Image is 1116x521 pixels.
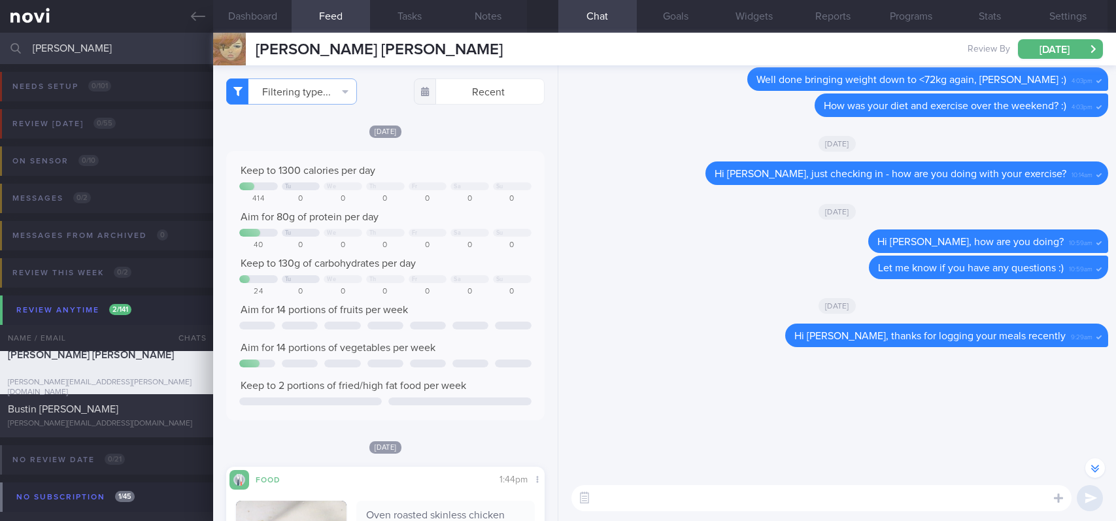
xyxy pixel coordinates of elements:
span: 10:59am [1069,235,1092,248]
span: 4:03pm [1072,73,1092,86]
span: Keep to 2 portions of fried/high fat food per week [241,380,466,391]
span: [DATE] [369,126,402,138]
div: 0 [409,194,447,204]
span: Hi [PERSON_NAME], thanks for logging your meals recently [794,331,1066,341]
span: [DATE] [819,204,856,220]
div: [PERSON_NAME][EMAIL_ADDRESS][PERSON_NAME][DOMAIN_NAME] [8,378,205,397]
span: 0 / 10 [78,155,99,166]
span: 0 / 101 [88,80,111,92]
span: Bustin [PERSON_NAME] [8,404,118,414]
div: 0 [450,287,489,297]
span: Keep to 1300 calories per day [241,165,375,176]
div: 0 [493,241,532,250]
div: Sa [454,229,461,237]
span: 0 / 21 [105,454,125,465]
span: Aim for 80g of protein per day [241,212,379,222]
button: Filtering type... [226,78,357,105]
span: [PERSON_NAME] [PERSON_NAME] [8,350,174,360]
span: 10:14am [1072,167,1092,180]
div: Review [DATE] [9,115,119,133]
div: Food [249,473,301,484]
span: [DATE] [819,298,856,314]
div: Fr [412,276,418,283]
span: 0 / 2 [114,267,131,278]
span: [PERSON_NAME] [PERSON_NAME] [256,42,503,58]
span: 2 / 141 [109,304,131,315]
div: 0 [409,241,447,250]
span: Well done bringing weight down to <72kg again, [PERSON_NAME] :) [756,75,1066,85]
div: Su [496,183,503,190]
span: 1:44pm [499,475,528,484]
div: Messages from Archived [9,227,171,244]
span: 0 [157,229,168,241]
span: Aim for 14 portions of fruits per week [241,305,408,315]
div: 0 [493,287,532,297]
span: 0 / 2 [73,192,91,203]
div: Sa [454,183,461,190]
span: Let me know if you have any questions :) [878,263,1064,273]
div: 414 [239,194,278,204]
span: Hi [PERSON_NAME], how are you doing? [877,237,1064,247]
div: Chats [161,325,213,351]
div: We [327,276,336,283]
div: 0 [450,194,489,204]
div: Fr [412,183,418,190]
span: 4:03pm [1072,99,1092,112]
span: 1 / 45 [115,491,135,502]
div: Th [369,229,377,237]
div: 0 [366,287,405,297]
div: No review date [9,451,128,469]
div: Th [369,276,377,283]
div: 0 [282,194,320,204]
div: We [327,229,336,237]
span: How was your diet and exercise over the weekend? :) [824,101,1066,111]
div: 0 [324,241,362,250]
div: Fr [412,229,418,237]
div: Tu [285,183,292,190]
div: We [327,183,336,190]
div: Th [369,183,377,190]
button: [DATE] [1018,39,1103,59]
div: 0 [366,194,405,204]
div: 0 [450,241,489,250]
div: 0 [409,287,447,297]
div: 0 [324,287,362,297]
span: 10:59am [1069,261,1092,274]
span: 9:29am [1071,329,1092,342]
div: Sa [454,276,461,283]
span: Review By [968,44,1010,56]
div: Needs setup [9,78,114,95]
div: Tu [285,229,292,237]
span: Aim for 14 portions of vegetables per week [241,343,435,353]
div: [PERSON_NAME][EMAIL_ADDRESS][DOMAIN_NAME] [8,419,205,429]
div: Review this week [9,264,135,282]
div: 0 [282,287,320,297]
div: On sensor [9,152,102,170]
div: 0 [366,241,405,250]
div: Messages [9,190,94,207]
div: Su [496,276,503,283]
div: 40 [239,241,278,250]
div: 0 [493,194,532,204]
div: 24 [239,287,278,297]
div: 0 [282,241,320,250]
span: 0 / 55 [93,118,116,129]
div: Su [496,229,503,237]
span: [DATE] [369,441,402,454]
span: Hi [PERSON_NAME], just checking in - how are you doing with your exercise? [715,169,1066,179]
div: 0 [324,194,362,204]
span: Keep to 130g of carbohydrates per day [241,258,416,269]
div: No subscription [13,488,138,506]
span: [DATE] [819,136,856,152]
div: Tu [285,276,292,283]
div: Review anytime [13,301,135,319]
